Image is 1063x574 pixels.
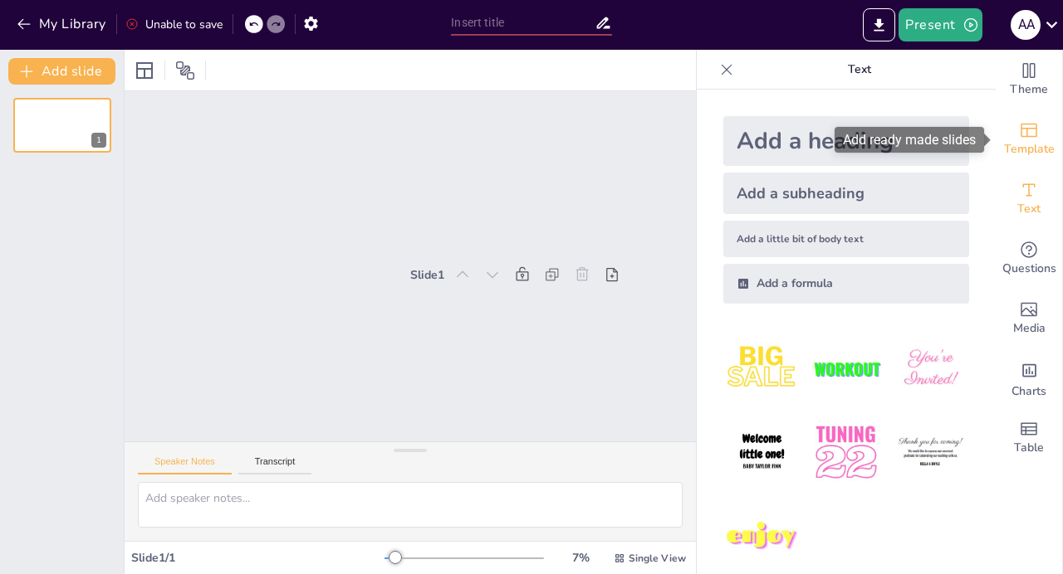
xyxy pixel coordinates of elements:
[899,8,982,41] button: Present
[996,109,1062,169] div: Add ready made slides
[723,330,801,407] img: 1.jpeg
[1011,10,1041,40] div: a a
[892,330,969,407] img: 3.jpeg
[996,348,1062,408] div: Add charts and graphs
[410,267,444,283] div: Slide 1
[996,50,1062,109] div: Change the overall theme
[8,58,115,85] button: Add slide
[1004,140,1055,158] span: Template
[723,173,969,214] div: Add a subheading
[138,456,232,474] button: Speaker Notes
[807,330,884,407] img: 2.jpeg
[740,50,979,90] p: Text
[723,221,969,257] div: Add a little bit of body text
[1013,319,1046,338] span: Media
[723,414,801,491] img: 4.jpeg
[996,229,1062,289] div: Get real-time input from your audience
[238,456,312,474] button: Transcript
[1012,382,1046,401] span: Charts
[175,61,195,80] span: Position
[807,414,884,491] img: 5.jpeg
[996,289,1062,348] div: Add images, graphics, shapes or video
[1010,80,1048,99] span: Theme
[451,11,594,35] input: Insert title
[1014,439,1044,457] span: Table
[1011,8,1041,41] button: a a
[723,116,969,166] div: Add a heading
[996,408,1062,468] div: Add a table
[892,414,969,491] img: 6.jpeg
[131,550,385,566] div: Slide 1 / 1
[561,550,600,566] div: 7 %
[131,57,158,84] div: Layout
[863,8,895,41] button: Export to PowerPoint
[125,17,223,32] div: Unable to save
[723,264,969,304] div: Add a formula
[1017,200,1041,218] span: Text
[629,552,686,565] span: Single View
[13,98,111,153] div: 1
[91,133,106,148] div: 1
[1002,260,1056,278] span: Questions
[996,169,1062,229] div: Add text boxes
[835,127,984,153] div: Add ready made slides
[12,11,113,37] button: My Library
